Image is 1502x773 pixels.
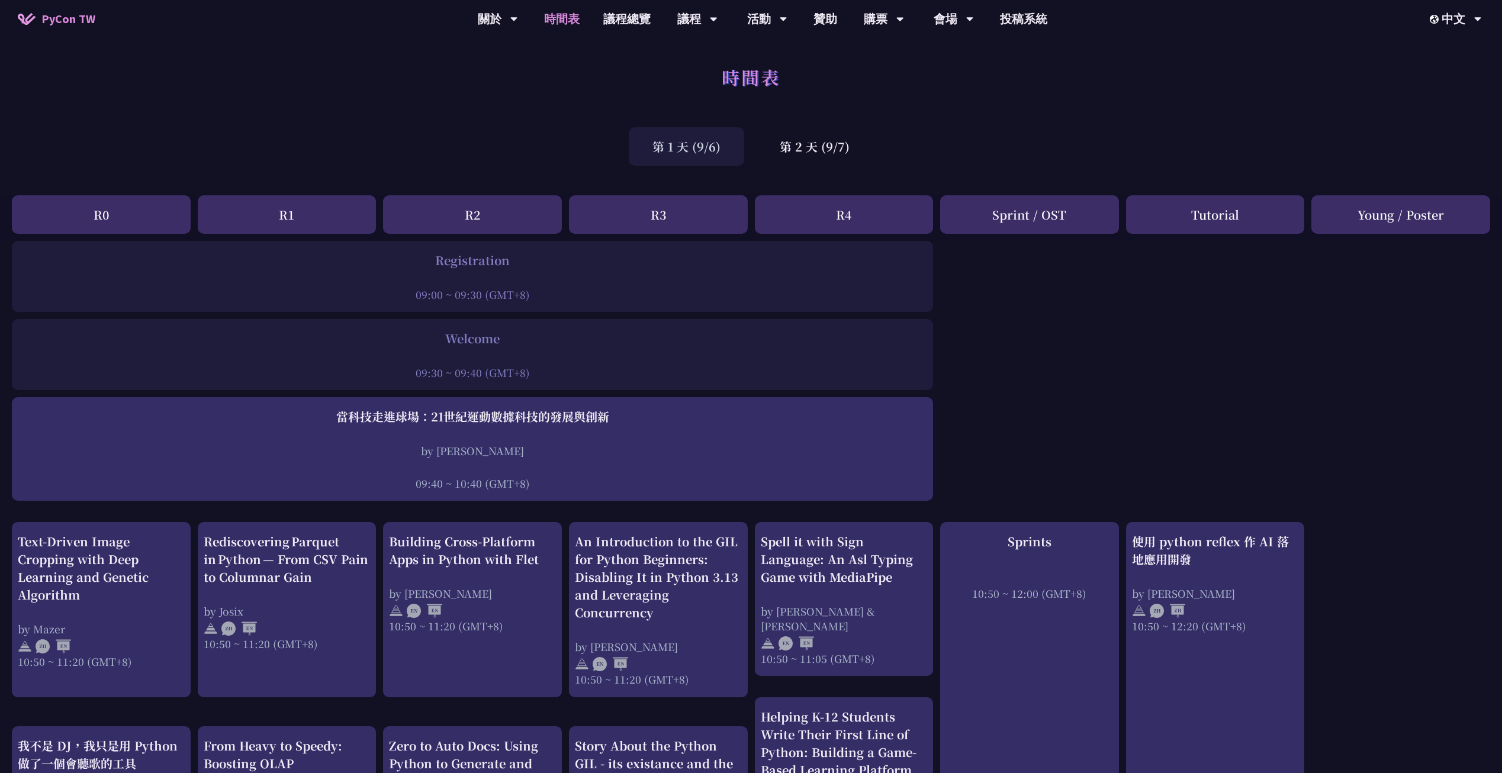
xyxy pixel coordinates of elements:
[629,127,744,166] div: 第 1 天 (9/6)
[1132,533,1299,568] div: 使用 python reflex 作 AI 落地應用開發
[36,639,71,653] img: ZHEN.371966e.svg
[1132,604,1146,618] img: svg+xml;base64,PHN2ZyB4bWxucz0iaHR0cDovL3d3dy53My5vcmcvMjAwMC9zdmciIHdpZHRoPSIyNCIgaGVpZ2h0PSIyNC...
[407,604,442,618] img: ENEN.5a408d1.svg
[575,533,742,621] div: An Introduction to the GIL for Python Beginners: Disabling It in Python 3.13 and Leveraging Concu...
[1150,604,1185,618] img: ZHZH.38617ef.svg
[18,476,927,491] div: 09:40 ~ 10:40 (GMT+8)
[1132,533,1299,633] a: 使用 python reflex 作 AI 落地應用開發 by [PERSON_NAME] 10:50 ~ 12:20 (GMT+8)
[1311,195,1490,234] div: Young / Poster
[18,654,185,669] div: 10:50 ~ 11:20 (GMT+8)
[946,586,1113,601] div: 10:50 ~ 12:00 (GMT+8)
[18,287,927,302] div: 09:00 ~ 09:30 (GMT+8)
[383,195,562,234] div: R2
[761,533,928,586] div: Spell it with Sign Language: An Asl Typing Game with MediaPipe
[18,443,927,458] div: by [PERSON_NAME]
[779,636,814,650] img: ENEN.5a408d1.svg
[18,252,927,269] div: Registration
[18,533,185,669] a: Text-Driven Image Cropping with Deep Learning and Genetic Algorithm by Mazer 10:50 ~ 11:20 (GMT+8)
[389,586,556,601] div: by [PERSON_NAME]
[575,672,742,687] div: 10:50 ~ 11:20 (GMT+8)
[593,657,628,671] img: ENEN.5a408d1.svg
[204,621,218,636] img: svg+xml;base64,PHN2ZyB4bWxucz0iaHR0cDovL3d3dy53My5vcmcvMjAwMC9zdmciIHdpZHRoPSIyNCIgaGVpZ2h0PSIyNC...
[18,408,927,426] div: 當科技走進球場：21世紀運動數據科技的發展與創新
[41,10,95,28] span: PyCon TW
[204,636,371,651] div: 10:50 ~ 11:20 (GMT+8)
[12,195,191,234] div: R0
[198,195,377,234] div: R1
[761,651,928,666] div: 10:50 ~ 11:05 (GMT+8)
[569,195,748,234] div: R3
[761,636,775,650] img: svg+xml;base64,PHN2ZyB4bWxucz0iaHR0cDovL3d3dy53My5vcmcvMjAwMC9zdmciIHdpZHRoPSIyNCIgaGVpZ2h0PSIyNC...
[6,4,107,34] a: PyCon TW
[389,604,403,618] img: svg+xml;base64,PHN2ZyB4bWxucz0iaHR0cDovL3d3dy53My5vcmcvMjAwMC9zdmciIHdpZHRoPSIyNCIgaGVpZ2h0PSIyNC...
[1132,586,1299,601] div: by [PERSON_NAME]
[18,365,927,380] div: 09:30 ~ 09:40 (GMT+8)
[18,621,185,636] div: by Mazer
[389,619,556,633] div: 10:50 ~ 11:20 (GMT+8)
[18,639,32,653] img: svg+xml;base64,PHN2ZyB4bWxucz0iaHR0cDovL3d3dy53My5vcmcvMjAwMC9zdmciIHdpZHRoPSIyNCIgaGVpZ2h0PSIyNC...
[755,195,934,234] div: R4
[18,737,185,772] div: 我不是 DJ，我只是用 Python 做了一個會聽歌的工具
[761,604,928,633] div: by [PERSON_NAME] & [PERSON_NAME]
[221,621,257,636] img: ZHEN.371966e.svg
[575,639,742,654] div: by [PERSON_NAME]
[756,127,873,166] div: 第 2 天 (9/7)
[575,533,742,687] a: An Introduction to the GIL for Python Beginners: Disabling It in Python 3.13 and Leveraging Concu...
[204,533,371,586] div: Rediscovering Parquet in Python — From CSV Pain to Columnar Gain
[1430,15,1442,24] img: Locale Icon
[389,533,556,633] a: Building Cross-Platform Apps in Python with Flet by [PERSON_NAME] 10:50 ~ 11:20 (GMT+8)
[18,408,927,491] a: 當科技走進球場：21世紀運動數據科技的發展與創新 by [PERSON_NAME] 09:40 ~ 10:40 (GMT+8)
[18,330,927,347] div: Welcome
[575,657,589,671] img: svg+xml;base64,PHN2ZyB4bWxucz0iaHR0cDovL3d3dy53My5vcmcvMjAwMC9zdmciIHdpZHRoPSIyNCIgaGVpZ2h0PSIyNC...
[761,533,928,666] a: Spell it with Sign Language: An Asl Typing Game with MediaPipe by [PERSON_NAME] & [PERSON_NAME] 1...
[940,195,1119,234] div: Sprint / OST
[946,533,1113,550] div: Sprints
[204,604,371,619] div: by Josix
[18,533,185,604] div: Text-Driven Image Cropping with Deep Learning and Genetic Algorithm
[204,533,371,651] a: Rediscovering Parquet in Python — From CSV Pain to Columnar Gain by Josix 10:50 ~ 11:20 (GMT+8)
[722,59,780,95] h1: 時間表
[1132,619,1299,633] div: 10:50 ~ 12:20 (GMT+8)
[389,533,556,568] div: Building Cross-Platform Apps in Python with Flet
[1126,195,1305,234] div: Tutorial
[18,13,36,25] img: Home icon of PyCon TW 2025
